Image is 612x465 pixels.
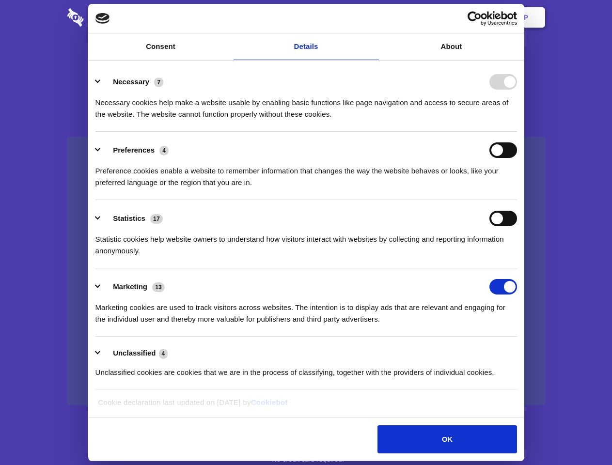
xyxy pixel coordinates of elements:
div: Preference cookies enable a website to remember information that changes the way the website beha... [95,158,517,188]
a: Details [234,33,379,60]
a: Wistia video thumbnail [67,137,545,405]
button: OK [377,425,517,453]
a: Contact [393,2,438,32]
div: Marketing cookies are used to track visitors across websites. The intention is to display ads tha... [95,294,517,325]
img: logo-wordmark-white-trans-d4663122ce5f474addd5e946df7df03e33cb6a1c49d2221995e7729f52c070b2.svg [67,8,150,27]
span: 4 [159,146,169,155]
div: Necessary cookies help make a website usable by enabling basic functions like page navigation and... [95,90,517,120]
a: Usercentrics Cookiebot - opens in a new window [432,11,517,26]
label: Necessary [113,77,149,86]
button: Necessary (7) [95,74,170,90]
label: Marketing [113,282,147,291]
img: logo [95,13,110,24]
label: Preferences [113,146,155,154]
span: 4 [159,349,168,358]
div: Cookie declaration last updated on [DATE] by [91,397,521,416]
iframe: Drift Widget Chat Controller [564,417,600,453]
div: Statistic cookies help website owners to understand how visitors interact with websites by collec... [95,226,517,257]
h4: Auto-redaction of sensitive data, encrypted data sharing and self-destructing private chats. Shar... [67,88,545,120]
a: Pricing [284,2,327,32]
span: 17 [150,214,163,224]
button: Unclassified (4) [95,347,174,359]
button: Statistics (17) [95,211,169,226]
a: Cookiebot [251,398,288,406]
div: Unclassified cookies are cookies that we are in the process of classifying, together with the pro... [95,359,517,378]
button: Marketing (13) [95,279,171,294]
a: About [379,33,524,60]
label: Statistics [113,214,145,222]
h1: Eliminate Slack Data Loss. [67,44,545,78]
button: Preferences (4) [95,142,175,158]
a: Consent [88,33,234,60]
span: 7 [154,77,163,87]
a: Login [439,2,482,32]
span: 13 [152,282,165,292]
